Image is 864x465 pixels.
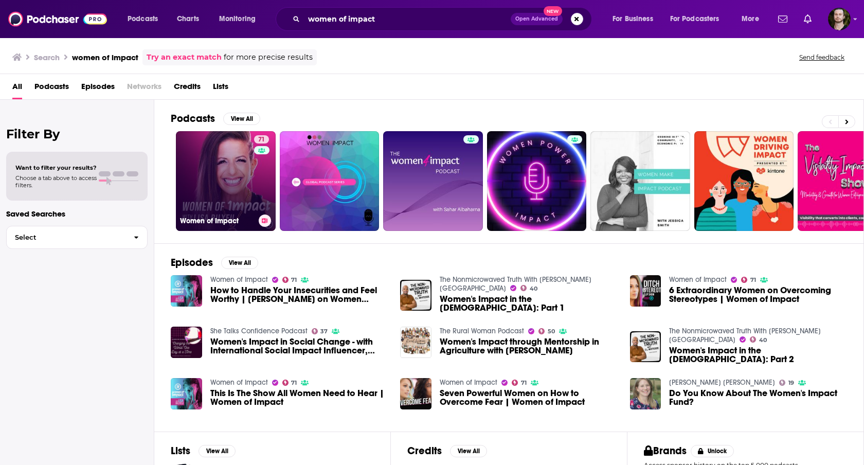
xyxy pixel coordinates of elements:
a: Credits [174,78,201,99]
span: 71 [291,278,297,282]
span: 40 [759,338,767,343]
a: 40 [750,336,767,343]
a: Show notifications dropdown [774,10,791,28]
a: Women of Impact [210,275,268,284]
button: open menu [212,11,269,27]
span: Logged in as OutlierAudio [828,8,851,30]
h2: Podcasts [171,112,215,125]
img: Seven Powerful Women on How to Overcome Fear | Women of Impact [400,378,431,409]
a: How to Handle Your Insecurities and Feel Worthy | Tom Bilyeu on Women Impact [210,286,388,303]
span: Women's Impact in Social Change - with International Social Impact Influencer, [PERSON_NAME] [210,337,388,355]
h3: women of impact [72,52,138,62]
button: open menu [734,11,772,27]
a: Francene Marie [669,378,775,387]
span: for more precise results [224,51,313,63]
button: View All [223,113,260,125]
a: Women of Impact [210,378,268,387]
img: Women's Impact through Mentorship in Agriculture with Bridgette Readel [400,327,431,358]
a: ListsView All [171,444,236,457]
span: Podcasts [128,12,158,26]
button: View All [450,445,487,457]
a: The Nonmicrowaved Truth With C.L. Whiteside [669,327,821,344]
img: Women's Impact in the Bible: Part 1 [400,280,431,311]
a: Do You Know About The Women's Impact Fund? [630,378,661,409]
span: Women's Impact in the [DEMOGRAPHIC_DATA]: Part 2 [669,346,847,364]
span: 50 [548,329,555,334]
span: Select [7,234,125,241]
a: 71 [512,380,527,386]
img: This Is The Show All Women Need to Hear | Women of Impact [171,378,202,409]
a: Episodes [81,78,115,99]
span: 19 [788,381,794,385]
a: 37 [312,328,328,334]
span: 71 [521,381,527,385]
button: View All [221,257,258,269]
input: Search podcasts, credits, & more... [304,11,511,27]
span: Charts [177,12,199,26]
a: 71Women of Impact [176,131,276,231]
button: Open AdvancedNew [511,13,563,25]
h2: Credits [407,444,442,457]
span: Monitoring [219,12,256,26]
button: Unlock [691,445,734,457]
a: CreditsView All [407,444,487,457]
a: Women's Impact in the Bible: Part 2 [669,346,847,364]
div: Search podcasts, credits, & more... [285,7,602,31]
span: 71 [291,381,297,385]
span: Women's Impact through Mentorship in Agriculture with [PERSON_NAME] [440,337,618,355]
span: New [544,6,562,16]
h3: Search [34,52,60,62]
a: 71 [254,135,269,144]
p: Saved Searches [6,209,148,219]
a: Try an exact match [147,51,222,63]
span: This Is The Show All Women Need to Hear | Women of Impact [210,389,388,406]
button: open menu [605,11,666,27]
a: Seven Powerful Women on How to Overcome Fear | Women of Impact [440,389,618,406]
a: She Talks Confidence Podcast [210,327,308,335]
span: 37 [320,329,328,334]
span: 6 Extraordinary Women on Overcoming Stereotypes | Women of Impact [669,286,847,303]
button: Send feedback [796,53,848,62]
button: Select [6,226,148,249]
span: For Podcasters [670,12,719,26]
a: 50 [538,328,555,334]
span: For Business [613,12,653,26]
a: Podchaser - Follow, Share and Rate Podcasts [8,9,107,29]
h2: Filter By [6,127,148,141]
img: How to Handle Your Insecurities and Feel Worthy | Tom Bilyeu on Women Impact [171,275,202,307]
img: User Profile [828,8,851,30]
h2: Episodes [171,256,213,269]
button: View All [199,445,236,457]
span: 40 [530,287,537,291]
a: Lists [213,78,228,99]
span: Networks [127,78,161,99]
a: Podcasts [34,78,69,99]
a: The Nonmicrowaved Truth With C.L. Whiteside [440,275,591,293]
span: Women's Impact in the [DEMOGRAPHIC_DATA]: Part 1 [440,295,618,312]
a: Women of Impact [440,378,497,387]
h3: Women of Impact [180,217,255,225]
a: EpisodesView All [171,256,258,269]
a: Women's Impact in the Bible: Part 1 [440,295,618,312]
a: Women of Impact [669,275,727,284]
span: More [742,12,759,26]
img: Women's Impact in Social Change - with International Social Impact Influencer, Cytandra Hoover [171,327,202,358]
img: Women's Impact in the Bible: Part 2 [630,331,661,363]
a: Do You Know About The Women's Impact Fund? [669,389,847,406]
span: Open Advanced [515,16,558,22]
span: Want to filter your results? [15,164,97,171]
img: 6 Extraordinary Women on Overcoming Stereotypes | Women of Impact [630,275,661,307]
a: 71 [282,380,297,386]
